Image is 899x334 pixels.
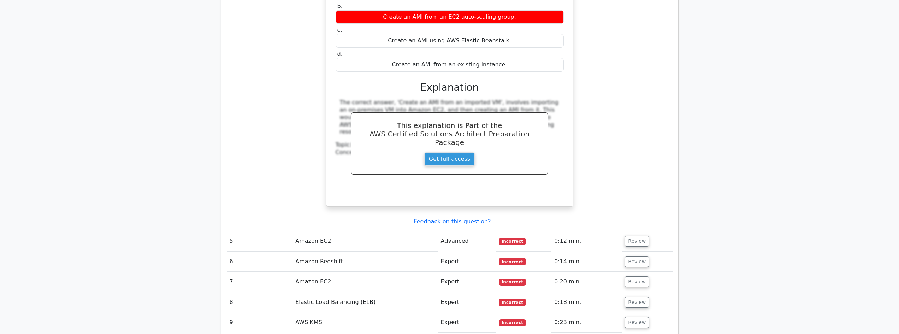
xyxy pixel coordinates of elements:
[292,252,438,272] td: Amazon Redshift
[625,256,649,267] button: Review
[438,272,496,292] td: Expert
[438,252,496,272] td: Expert
[336,34,564,48] div: Create an AMI using AWS Elastic Beanstalk.
[292,312,438,333] td: AWS KMS
[227,272,293,292] td: 7
[337,51,343,57] span: d.
[227,292,293,312] td: 8
[336,141,564,149] div: Topic:
[227,312,293,333] td: 9
[414,218,491,225] a: Feedback on this question?
[340,82,560,94] h3: Explanation
[336,58,564,72] div: Create an AMI from an existing instance.
[499,279,526,286] span: Incorrect
[625,276,649,287] button: Review
[337,3,343,10] span: b.
[499,319,526,326] span: Incorrect
[424,152,475,166] a: Get full access
[551,292,622,312] td: 0:18 min.
[336,149,564,156] div: Concept:
[292,292,438,312] td: Elastic Load Balancing (ELB)
[625,297,649,308] button: Review
[438,312,496,333] td: Expert
[227,231,293,251] td: 5
[292,272,438,292] td: Amazon EC2
[551,312,622,333] td: 0:23 min.
[227,252,293,272] td: 6
[438,292,496,312] td: Expert
[438,231,496,251] td: Advanced
[337,27,342,33] span: c.
[336,10,564,24] div: Create an AMI from an EC2 auto-scaling group.
[340,99,560,136] div: The correct answer, 'Create an AMI from an imported VM', involves importing an on-premises VM int...
[551,231,622,251] td: 0:12 min.
[499,258,526,265] span: Incorrect
[625,317,649,328] button: Review
[625,236,649,247] button: Review
[551,252,622,272] td: 0:14 min.
[292,231,438,251] td: Amazon EC2
[499,299,526,306] span: Incorrect
[499,238,526,245] span: Incorrect
[551,272,622,292] td: 0:20 min.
